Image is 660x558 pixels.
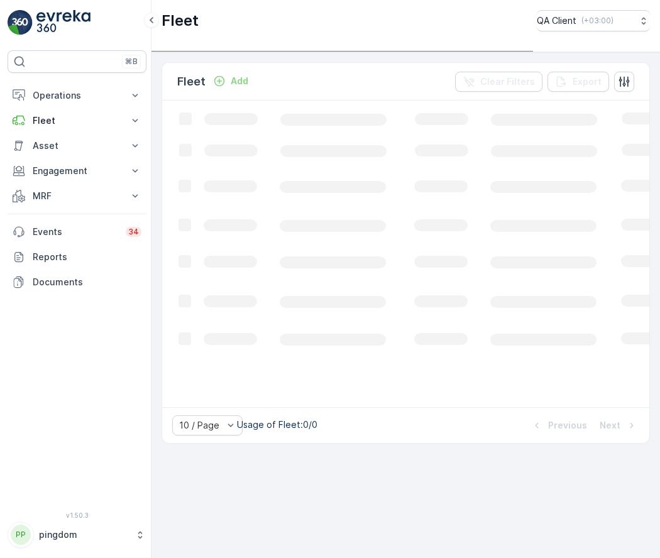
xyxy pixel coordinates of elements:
[177,73,206,90] p: Fleet
[529,418,588,433] button: Previous
[33,89,121,102] p: Operations
[455,72,542,92] button: Clear Filters
[480,75,535,88] p: Clear Filters
[8,83,146,108] button: Operations
[33,226,118,238] p: Events
[231,75,248,87] p: Add
[33,251,141,263] p: Reports
[8,522,146,548] button: PPpingdom
[36,10,91,35] img: logo_light-DOdMpM7g.png
[573,75,602,88] p: Export
[11,525,31,545] div: PP
[208,74,253,89] button: Add
[125,57,138,67] p: ⌘B
[537,10,650,31] button: QA Client(+03:00)
[128,227,139,237] p: 34
[8,219,146,244] a: Events34
[8,133,146,158] button: Asset
[33,276,141,288] p: Documents
[8,108,146,133] button: Fleet
[8,158,146,183] button: Engagement
[8,270,146,295] a: Documents
[547,72,609,92] button: Export
[8,183,146,209] button: MRF
[237,418,317,431] p: Usage of Fleet : 0/0
[33,114,121,127] p: Fleet
[39,528,129,541] p: pingdom
[8,511,146,519] span: v 1.50.3
[581,16,613,26] p: ( +03:00 )
[33,139,121,152] p: Asset
[548,419,587,432] p: Previous
[162,11,199,31] p: Fleet
[8,244,146,270] a: Reports
[537,14,576,27] p: QA Client
[33,165,121,177] p: Engagement
[8,10,33,35] img: logo
[598,418,639,433] button: Next
[600,419,620,432] p: Next
[33,190,121,202] p: MRF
